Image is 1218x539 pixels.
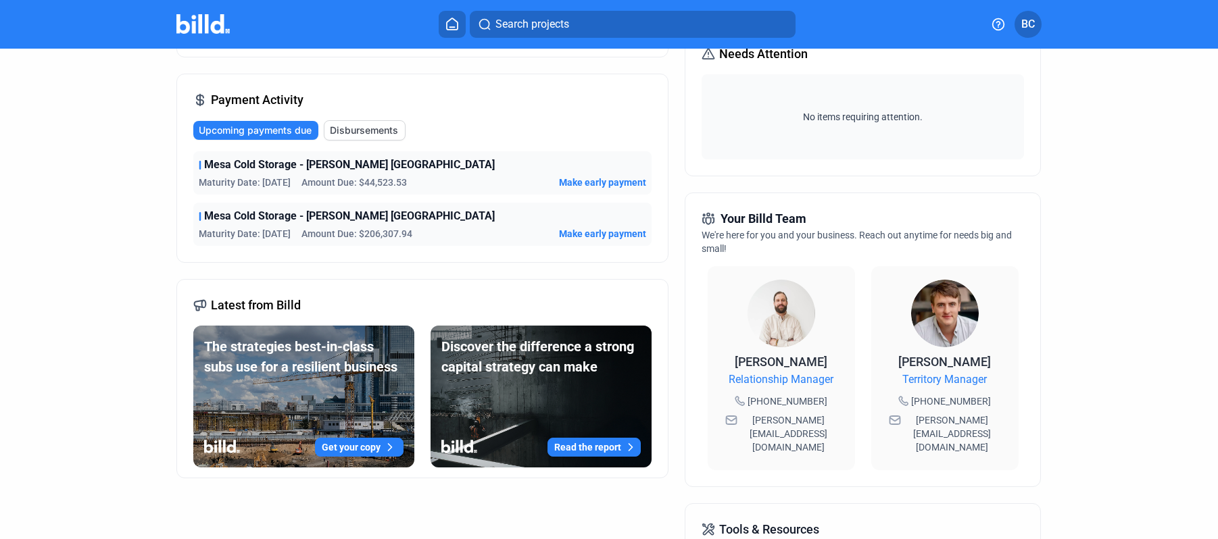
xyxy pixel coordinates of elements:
[898,355,991,369] span: [PERSON_NAME]
[911,394,991,408] span: [PHONE_NUMBER]
[330,124,398,137] span: Disbursements
[193,121,318,140] button: Upcoming payments due
[315,438,404,457] button: Get your copy
[301,227,412,240] span: Amount Due: $206,307.94
[707,110,1018,124] span: No items requiring attention.
[211,91,303,109] span: Payment Activity
[199,227,291,240] span: Maturity Date: [DATE]
[902,371,987,388] span: Territory Manager
[729,371,833,388] span: Relationship Manager
[204,157,495,173] span: Mesa Cold Storage - [PERSON_NAME] [GEOGRAPHIC_DATA]
[495,16,569,32] span: Search projects
[719,520,819,539] span: Tools & Resources
[441,336,641,377] div: Discover the difference a strong capital strategy can make
[176,14,230,34] img: Billd Company Logo
[748,394,827,408] span: [PHONE_NUMBER]
[740,413,837,454] span: [PERSON_NAME][EMAIL_ADDRESS][DOMAIN_NAME]
[301,176,407,189] span: Amount Due: $44,523.53
[324,120,406,140] button: Disbursements
[199,176,291,189] span: Maturity Date: [DATE]
[1021,16,1035,32] span: BC
[199,124,312,137] span: Upcoming payments due
[735,355,827,369] span: [PERSON_NAME]
[559,227,646,240] button: Make early payment
[911,280,979,347] img: Territory Manager
[719,45,808,63] span: Needs Attention
[1015,11,1042,38] button: BC
[204,208,495,224] span: Mesa Cold Storage - [PERSON_NAME] [GEOGRAPHIC_DATA]
[748,280,815,347] img: Relationship Manager
[204,336,404,377] div: The strategies best-in-class subs use for a resilient business
[904,413,1001,454] span: [PERSON_NAME][EMAIL_ADDRESS][DOMAIN_NAME]
[559,176,646,189] button: Make early payment
[547,438,641,457] button: Read the report
[721,209,806,228] span: Your Billd Team
[470,11,796,38] button: Search projects
[211,296,301,315] span: Latest from Billd
[702,230,1012,254] span: We're here for you and your business. Reach out anytime for needs big and small!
